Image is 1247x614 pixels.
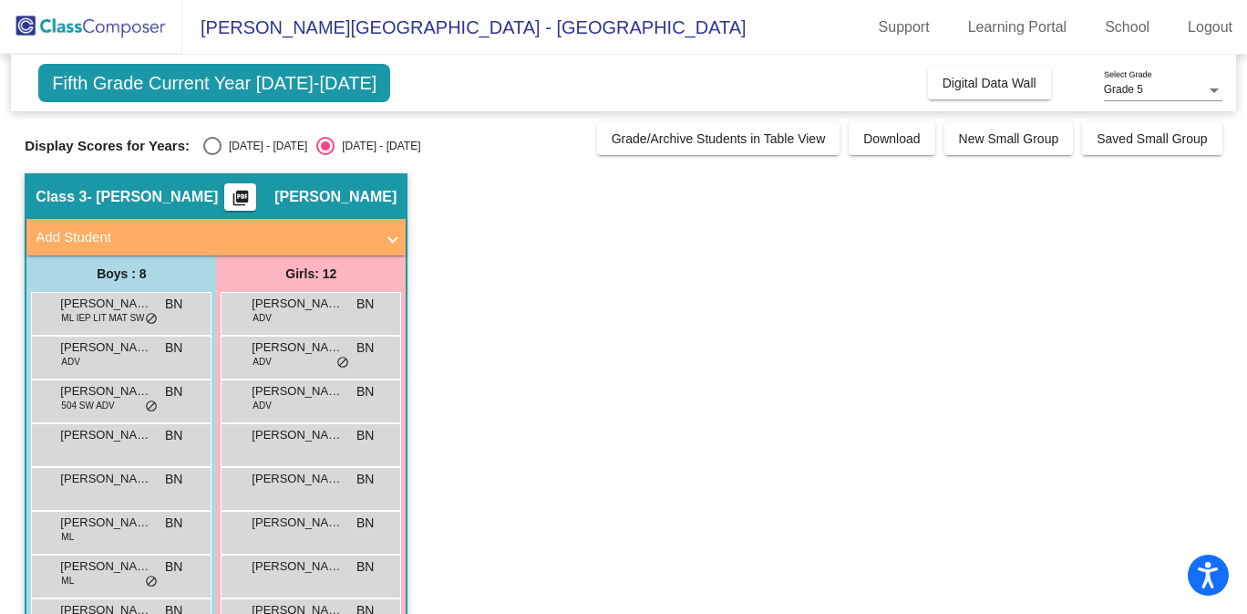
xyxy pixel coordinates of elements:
[863,131,920,146] span: Download
[165,514,182,533] span: BN
[165,382,182,401] span: BN
[356,557,374,577] span: BN
[252,399,272,412] span: ADV
[61,399,114,412] span: 504 SW ADV
[60,295,151,313] span: [PERSON_NAME]
[943,76,1036,90] span: Digital Data Wall
[165,557,182,577] span: BN
[60,338,151,357] span: [PERSON_NAME]
[336,356,349,370] span: do_not_disturb_alt
[60,514,151,532] span: [PERSON_NAME] Isan [PERSON_NAME]
[597,122,840,155] button: Grade/Archive Students in Table View
[61,355,80,369] span: ADV
[182,13,747,42] span: [PERSON_NAME][GEOGRAPHIC_DATA] - [GEOGRAPHIC_DATA]
[61,311,144,325] span: ML IEP LIT MAT SW
[1104,83,1143,96] span: Grade 5
[87,188,218,206] span: - [PERSON_NAME]
[230,189,252,214] mat-icon: picture_as_pdf
[222,138,307,154] div: [DATE] - [DATE]
[252,470,343,488] span: [PERSON_NAME]
[38,64,390,102] span: Fifth Grade Current Year [DATE]-[DATE]
[60,426,151,444] span: [PERSON_NAME]
[1090,13,1164,42] a: School
[165,470,182,489] span: BN
[1097,131,1207,146] span: Saved Small Group
[959,131,1059,146] span: New Small Group
[216,255,406,292] div: Girls: 12
[165,426,182,445] span: BN
[252,557,343,576] span: [PERSON_NAME]
[335,138,420,154] div: [DATE] - [DATE]
[26,219,406,255] mat-expansion-panel-header: Add Student
[356,382,374,401] span: BN
[252,338,343,357] span: [PERSON_NAME]
[612,131,826,146] span: Grade/Archive Students in Table View
[356,514,374,533] span: BN
[25,138,190,154] span: Display Scores for Years:
[60,382,151,401] span: [PERSON_NAME]
[61,530,74,544] span: ML
[928,67,1051,99] button: Digital Data Wall
[944,122,1074,155] button: New Small Group
[61,574,74,588] span: ML
[60,470,151,488] span: [PERSON_NAME]
[252,382,343,401] span: [PERSON_NAME]
[252,295,343,313] span: [PERSON_NAME]
[356,426,374,445] span: BN
[203,137,420,155] mat-radio-group: Select an option
[356,470,374,489] span: BN
[252,514,343,532] span: [PERSON_NAME]
[145,575,158,589] span: do_not_disturb_alt
[165,295,182,314] span: BN
[145,400,158,414] span: do_not_disturb_alt
[864,13,944,42] a: Support
[1173,13,1247,42] a: Logout
[849,122,934,155] button: Download
[60,557,151,576] span: [PERSON_NAME]
[26,255,216,292] div: Boys : 8
[165,338,182,358] span: BN
[252,355,272,369] span: ADV
[224,183,256,211] button: Print Students Details
[36,227,375,248] mat-panel-title: Add Student
[356,338,374,358] span: BN
[252,311,272,325] span: ADV
[356,295,374,314] span: BN
[36,188,87,206] span: Class 3
[274,188,397,206] span: [PERSON_NAME]
[1082,122,1221,155] button: Saved Small Group
[252,426,343,444] span: [PERSON_NAME]
[145,312,158,327] span: do_not_disturb_alt
[953,13,1082,42] a: Learning Portal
